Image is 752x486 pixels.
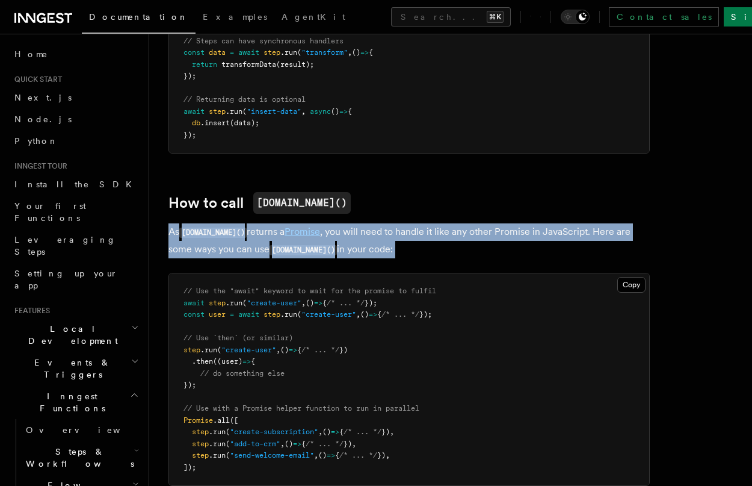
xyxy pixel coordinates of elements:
[369,310,377,319] span: =>
[10,323,131,347] span: Local Development
[221,346,276,354] span: "create-user"
[10,229,141,263] a: Leveraging Steps
[331,107,339,116] span: ()
[285,440,293,448] span: ()
[10,75,62,84] span: Quick start
[230,440,280,448] span: "add-to-crm"
[89,12,188,22] span: Documentation
[617,277,646,293] button: Copy
[360,310,369,319] span: ()
[280,346,289,354] span: ()
[230,48,234,57] span: =
[10,390,130,414] span: Inngest Functions
[253,192,351,214] code: [DOMAIN_NAME]()
[183,131,196,139] span: });
[280,310,297,319] span: .run
[297,346,301,354] span: {
[339,346,348,354] span: })
[285,226,320,237] a: Promise
[183,416,213,425] span: Promise
[183,107,205,116] span: await
[230,428,318,436] span: "create-subscription"
[289,346,297,354] span: =>
[226,440,230,448] span: (
[10,385,141,419] button: Inngest Functions
[301,107,306,116] span: ,
[242,107,247,116] span: (
[10,43,141,65] a: Home
[183,346,200,354] span: step
[209,451,226,460] span: .run
[348,48,352,57] span: ,
[10,195,141,229] a: Your first Functions
[369,48,373,57] span: {
[10,357,131,381] span: Events & Triggers
[230,119,259,127] span: (data);
[183,310,205,319] span: const
[14,48,48,60] span: Home
[306,299,314,307] span: ()
[209,428,226,436] span: .run
[14,136,58,146] span: Python
[270,245,337,255] code: [DOMAIN_NAME]()
[293,440,301,448] span: =>
[10,173,141,195] a: Install the SDK
[276,346,280,354] span: ,
[183,37,344,45] span: // Steps can have synchronous handlers
[21,441,141,475] button: Steps & Workflows
[247,107,301,116] span: "insert-data"
[200,119,230,127] span: .insert
[10,87,141,108] a: Next.js
[314,451,318,460] span: ,
[26,425,150,435] span: Overview
[183,72,196,80] span: });
[280,440,285,448] span: ,
[381,428,390,436] span: })
[192,357,213,366] span: .then
[327,451,335,460] span: =>
[356,310,360,319] span: ,
[247,299,301,307] span: "create-user"
[352,48,360,57] span: ()
[10,306,50,316] span: Features
[360,48,369,57] span: =>
[238,48,259,57] span: await
[487,11,504,23] kbd: ⌘K
[230,451,314,460] span: "send-welcome-email"
[14,114,72,124] span: Node.js
[183,334,293,342] span: // Use `then` (or similar)
[21,446,134,470] span: Steps & Workflows
[183,287,436,295] span: // Use the "await" keyword to wait for the promise to fulfil
[274,4,353,33] a: AgentKit
[226,428,230,436] span: (
[348,107,352,116] span: {
[282,12,345,22] span: AgentKit
[209,48,226,57] span: data
[192,451,209,460] span: step
[82,4,196,34] a: Documentation
[339,107,348,116] span: =>
[203,12,267,22] span: Examples
[242,357,251,366] span: =>
[264,48,280,57] span: step
[217,346,221,354] span: (
[221,60,276,69] span: transformData
[183,463,196,472] span: ]);
[318,428,322,436] span: ,
[230,416,238,425] span: ([
[344,440,352,448] span: })
[335,451,339,460] span: {
[352,440,356,448] span: ,
[14,201,86,223] span: Your first Functions
[192,428,209,436] span: step
[318,451,327,460] span: ()
[226,451,230,460] span: (
[213,357,242,366] span: ((user)
[301,48,348,57] span: "transform"
[230,310,234,319] span: =
[183,381,196,389] span: });
[242,299,247,307] span: (
[561,10,590,24] button: Toggle dark mode
[390,428,394,436] span: ,
[226,107,242,116] span: .run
